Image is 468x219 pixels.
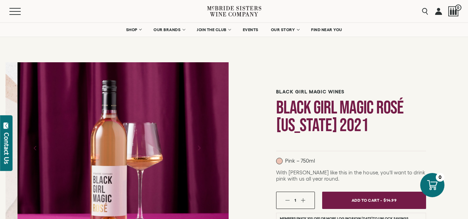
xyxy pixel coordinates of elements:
[322,192,426,209] button: Add To Cart - $14.99
[271,27,295,32] span: OUR STORY
[26,139,44,157] button: Previous
[455,4,461,11] span: 0
[276,158,315,164] p: Pink – 750ml
[383,195,397,205] span: $14.99
[197,27,227,32] span: JOIN THE CLUB
[294,198,296,202] span: 1
[238,23,263,37] a: EVENTS
[276,89,426,95] h6: Black Girl Magic Wines
[189,138,209,158] button: Next
[121,23,145,37] a: SHOP
[149,23,189,37] a: OUR BRANDS
[153,27,180,32] span: OUR BRANDS
[192,23,235,37] a: JOIN THE CLUB
[352,195,382,205] span: Add To Cart -
[126,27,138,32] span: SHOP
[436,173,444,182] div: 0
[243,27,258,32] span: EVENTS
[276,170,425,182] span: With [PERSON_NAME] like this in the house, you’ll want to drink pink with us all year round.
[3,133,10,164] div: Contact Us
[307,23,347,37] a: FIND NEAR YOU
[9,8,34,15] button: Mobile Menu Trigger
[311,27,342,32] span: FIND NEAR YOU
[266,23,303,37] a: OUR STORY
[276,99,426,134] h1: Black Girl Magic Rosé [US_STATE] 2021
